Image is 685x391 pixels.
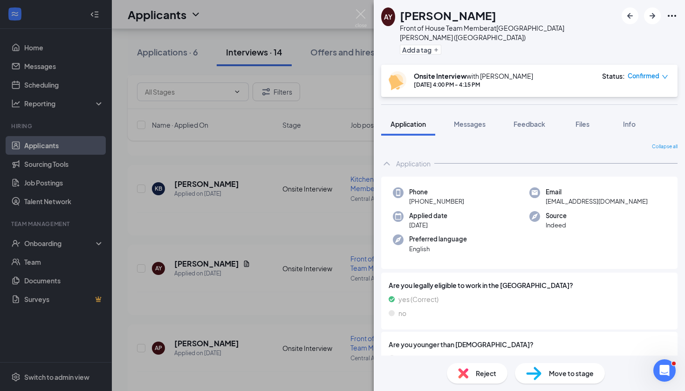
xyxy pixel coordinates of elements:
[396,159,431,168] div: Application
[575,120,589,128] span: Files
[381,158,392,169] svg: ChevronUp
[389,280,670,290] span: Are you legally eligible to work in the [GEOGRAPHIC_DATA]?
[652,143,678,151] span: Collapse all
[414,81,533,89] div: [DATE] 4:00 PM - 4:15 PM
[653,359,676,382] iframe: Intercom live chat
[398,294,438,304] span: yes (Correct)
[644,7,661,24] button: ArrowRight
[666,10,678,21] svg: Ellipses
[400,7,496,23] h1: [PERSON_NAME]
[549,368,594,378] span: Move to stage
[546,187,648,197] span: Email
[623,120,636,128] span: Info
[409,197,464,206] span: [PHONE_NUMBER]
[454,120,486,128] span: Messages
[433,47,439,53] svg: Plus
[409,187,464,197] span: Phone
[476,368,496,378] span: Reject
[414,72,466,80] b: Onsite Interview
[389,339,534,350] span: Are you younger than [DEMOGRAPHIC_DATA]?
[628,71,659,81] span: Confirmed
[624,10,636,21] svg: ArrowLeftNew
[400,45,441,55] button: PlusAdd a tag
[546,220,567,230] span: Indeed
[398,308,406,318] span: no
[546,197,648,206] span: [EMAIL_ADDRESS][DOMAIN_NAME]
[546,211,567,220] span: Source
[647,10,658,21] svg: ArrowRight
[414,71,533,81] div: with [PERSON_NAME]
[662,74,668,80] span: down
[409,234,467,244] span: Preferred language
[409,211,447,220] span: Applied date
[400,23,617,42] div: Front of House Team Member at [GEOGRAPHIC_DATA][PERSON_NAME] ([GEOGRAPHIC_DATA])
[602,71,625,81] div: Status :
[409,220,447,230] span: [DATE]
[384,12,392,21] div: AY
[390,120,426,128] span: Application
[514,120,545,128] span: Feedback
[409,244,467,254] span: English
[399,353,410,364] span: Yes
[622,7,638,24] button: ArrowLeftNew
